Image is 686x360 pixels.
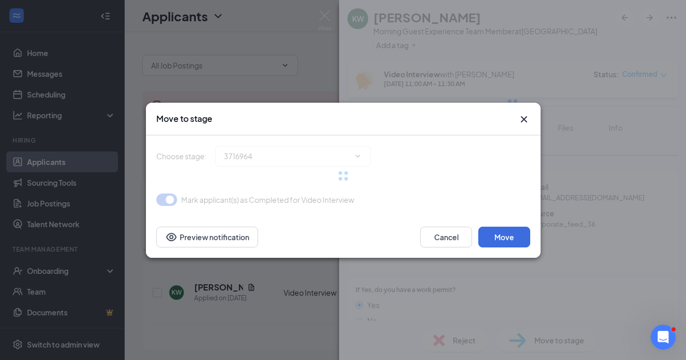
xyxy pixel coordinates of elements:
svg: Cross [518,113,530,126]
button: Close [518,113,530,126]
button: Cancel [420,227,472,247]
iframe: Intercom live chat [651,325,676,350]
button: Move [478,227,530,247]
svg: Eye [165,231,178,243]
button: Preview notificationEye [156,227,258,247]
h3: Move to stage [156,113,212,124]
